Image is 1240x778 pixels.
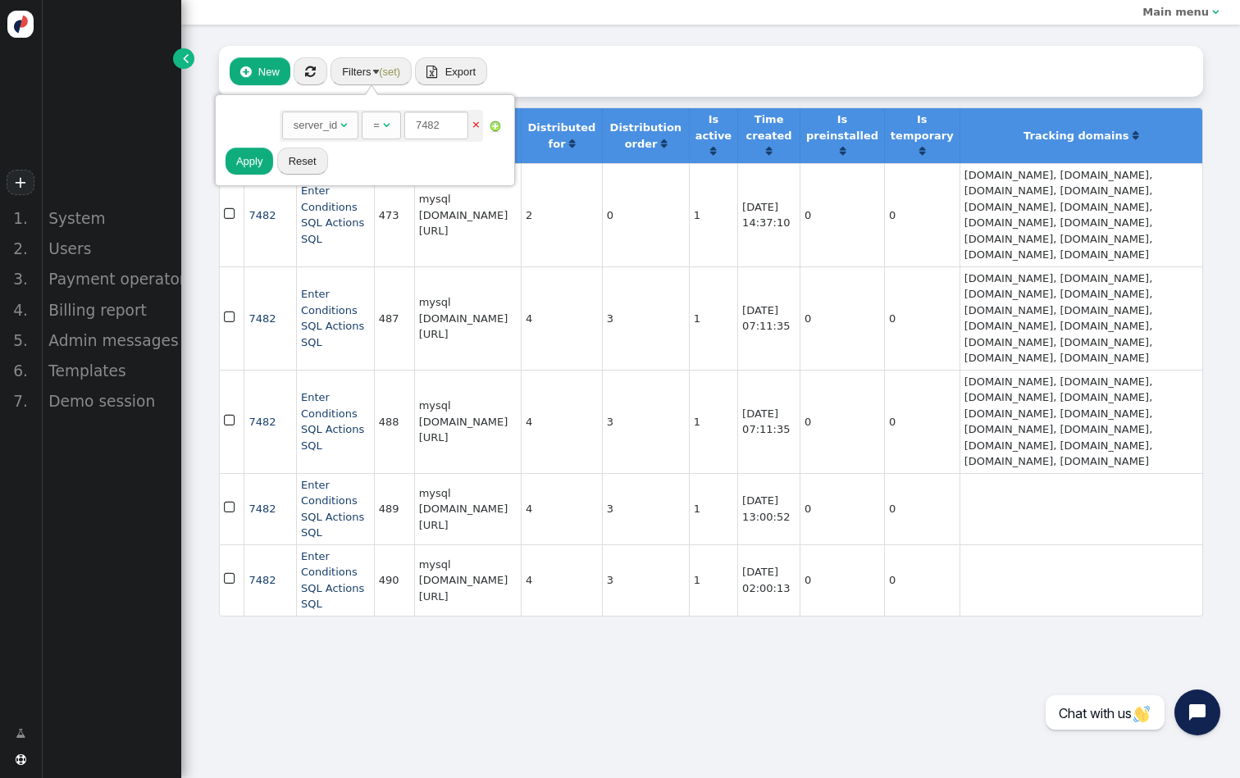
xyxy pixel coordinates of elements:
[41,356,181,386] div: Templates
[301,184,330,197] a: Enter
[224,569,238,589] span: 
[766,145,772,157] a: 
[766,146,772,157] span: Click to sort
[884,266,960,370] td: 0
[301,304,358,333] a: Conditions SQL
[737,370,800,473] td: [DATE] 07:11:35
[737,266,800,370] td: [DATE] 07:11:35
[277,148,328,175] button: Reset
[16,726,25,742] span: 
[224,204,238,225] span: 
[960,163,1202,266] td: [DOMAIN_NAME], [DOMAIN_NAME], [DOMAIN_NAME], [DOMAIN_NAME], [DOMAIN_NAME], [DOMAIN_NAME], [DOMAIN...
[919,145,925,157] a: 
[602,544,689,616] td: 3
[884,163,960,266] td: 0
[1133,130,1138,141] span: Click to sort
[472,119,481,131] a: ×
[489,120,502,133] img: add.png
[301,582,364,611] a: Actions SQL
[301,550,330,562] a: Enter
[248,416,276,428] span: 7482
[527,121,595,150] b: Distributed for
[737,544,800,616] td: [DATE] 02:00:13
[806,113,878,142] b: Is preinstalled
[800,544,884,616] td: 0
[521,544,602,616] td: 4
[746,113,792,142] b: Time created
[415,57,487,85] button:  Export
[414,163,521,266] td: mysql [DOMAIN_NAME][URL]
[374,473,414,544] td: 489
[301,479,330,491] a: Enter
[521,266,602,370] td: 4
[331,57,412,85] button: Filters (set)
[800,370,884,473] td: 0
[374,544,414,616] td: 490
[41,325,181,356] div: Admin messages
[884,544,960,616] td: 0
[737,163,800,266] td: [DATE] 14:37:10
[840,146,846,157] span: Click to sort
[248,312,276,325] a: 7482
[414,266,521,370] td: mysql [DOMAIN_NAME][URL]
[226,148,274,175] button: Apply
[960,370,1202,473] td: [DOMAIN_NAME], [DOMAIN_NAME], [DOMAIN_NAME], [DOMAIN_NAME], [DOMAIN_NAME], [DOMAIN_NAME], [DOMAIN...
[689,370,737,473] td: 1
[16,754,26,765] span: 
[414,544,521,616] td: mysql [DOMAIN_NAME][URL]
[248,574,276,586] a: 7482
[414,473,521,544] td: mysql [DOMAIN_NAME][URL]
[521,473,602,544] td: 4
[301,201,358,230] a: Conditions SQL
[374,163,414,266] td: 473
[294,117,337,134] div: server_id
[569,139,575,149] span: Click to sort
[41,386,181,416] div: Demo session
[379,66,400,78] span: (set)
[1023,130,1129,142] b: Tracking domains
[521,163,602,266] td: 2
[695,113,732,142] b: Is active
[1212,7,1219,17] span: 
[689,163,737,266] td: 1
[301,511,364,539] a: Actions SQL
[383,120,390,130] span: 
[301,391,330,403] a: Enter
[240,66,251,78] span: 
[960,266,1202,370] td: [DOMAIN_NAME], [DOMAIN_NAME], [DOMAIN_NAME], [DOMAIN_NAME], [DOMAIN_NAME], [DOMAIN_NAME], [DOMAIN...
[602,370,689,473] td: 3
[884,370,960,473] td: 0
[373,117,380,134] div: =
[661,138,667,150] a: 
[301,216,364,245] a: Actions SQL
[374,370,414,473] td: 488
[710,146,716,157] span: Click to sort
[294,57,327,85] button: 
[800,266,884,370] td: 0
[41,203,181,234] div: System
[224,498,238,518] span: 
[374,266,414,370] td: 487
[602,266,689,370] td: 3
[602,473,689,544] td: 3
[840,145,846,157] a: 
[373,70,379,74] img: trigger_black.png
[305,66,316,78] span: 
[224,307,238,328] span: 
[710,145,716,157] a: 
[737,473,800,544] td: [DATE] 13:00:52
[661,139,667,149] span: Click to sort
[301,423,364,452] a: Actions SQL
[301,288,330,300] a: Enter
[248,503,276,515] a: 7482
[340,120,347,130] span: 
[173,48,194,69] a: 
[426,66,437,78] span: 
[891,113,954,142] b: Is temporary
[183,50,189,66] span: 
[919,146,925,157] span: Click to sort
[41,234,181,264] div: Users
[301,494,358,523] a: Conditions SQL
[5,720,36,748] a: 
